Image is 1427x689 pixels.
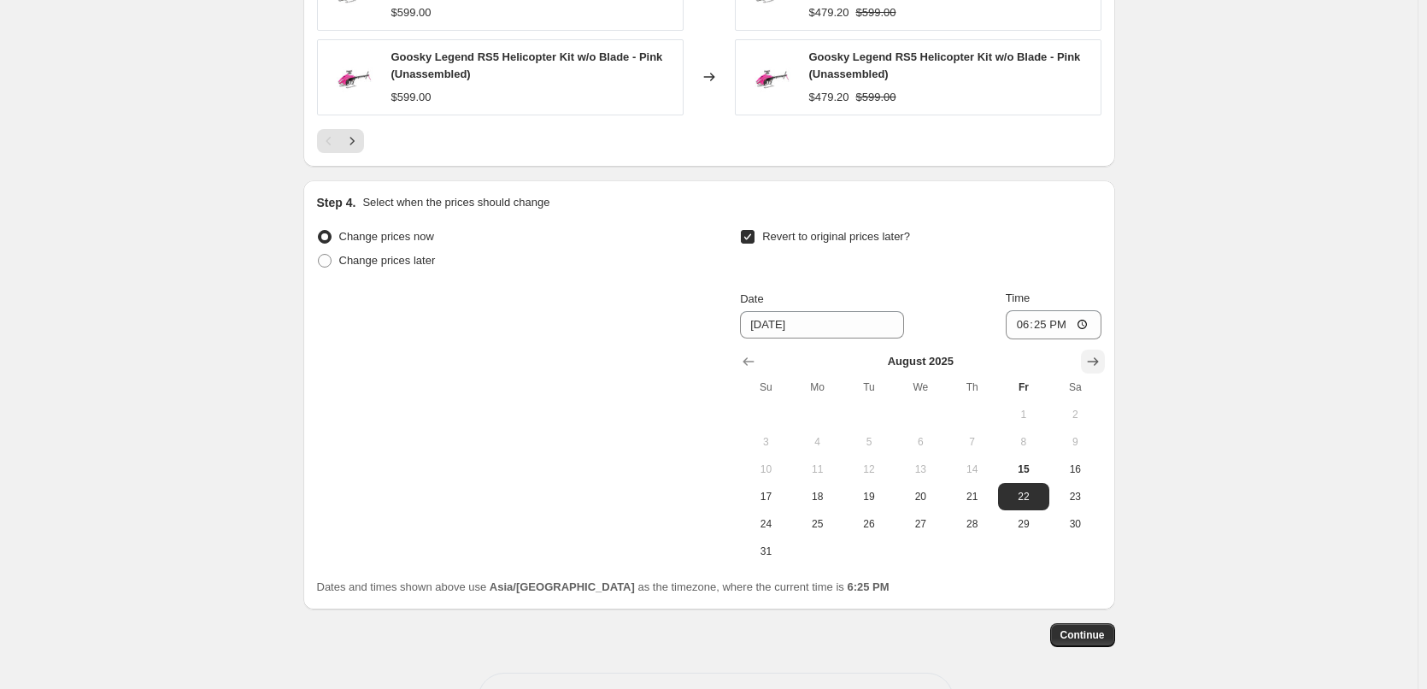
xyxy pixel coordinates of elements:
button: Saturday August 16 2025 [1049,456,1101,483]
span: Dates and times shown above use as the timezone, where the current time is [317,580,890,593]
th: Saturday [1049,374,1101,401]
span: Revert to original prices later? [762,230,910,243]
img: PINKWOB_80x.jpg [744,51,796,103]
span: 26 [850,517,888,531]
b: 6:25 PM [847,580,889,593]
button: Monday August 11 2025 [792,456,843,483]
span: 3 [747,435,784,449]
span: 25 [799,517,837,531]
button: Thursday August 21 2025 [946,483,997,510]
th: Monday [792,374,843,401]
span: Goosky Legend RS5 Helicopter Kit w/o Blade - Pink (Unassembled) [391,50,663,80]
span: We [901,380,939,394]
span: 9 [1056,435,1094,449]
button: Saturday August 9 2025 [1049,428,1101,456]
button: Tuesday August 12 2025 [843,456,895,483]
button: Tuesday August 26 2025 [843,510,895,538]
span: 14 [953,462,990,476]
span: 18 [799,490,837,503]
th: Tuesday [843,374,895,401]
button: Thursday August 7 2025 [946,428,997,456]
button: Saturday August 2 2025 [1049,401,1101,428]
input: 12:00 [1006,310,1101,339]
button: Friday August 29 2025 [998,510,1049,538]
button: Next [340,129,364,153]
button: Monday August 4 2025 [792,428,843,456]
button: Wednesday August 20 2025 [895,483,946,510]
button: Show previous month, July 2025 [737,350,760,374]
input: 8/15/2025 [740,311,904,339]
th: Sunday [740,374,791,401]
div: $599.00 [391,4,432,21]
button: Sunday August 24 2025 [740,510,791,538]
button: Show next month, September 2025 [1081,350,1105,374]
span: Change prices later [339,254,436,267]
span: Sa [1056,380,1094,394]
span: 16 [1056,462,1094,476]
button: Today Friday August 15 2025 [998,456,1049,483]
button: Tuesday August 5 2025 [843,428,895,456]
span: Th [953,380,990,394]
h2: Step 4. [317,194,356,211]
span: 13 [901,462,939,476]
span: 15 [1005,462,1042,476]
span: 1 [1005,408,1042,421]
div: $479.20 [809,89,849,106]
span: 10 [747,462,784,476]
span: 19 [850,490,888,503]
button: Sunday August 17 2025 [740,483,791,510]
span: 2 [1056,408,1094,421]
span: 17 [747,490,784,503]
button: Sunday August 31 2025 [740,538,791,565]
span: 23 [1056,490,1094,503]
span: 27 [901,517,939,531]
div: $599.00 [391,89,432,106]
span: 11 [799,462,837,476]
span: Date [740,292,763,305]
span: 4 [799,435,837,449]
button: Thursday August 14 2025 [946,456,997,483]
span: 28 [953,517,990,531]
span: 5 [850,435,888,449]
b: Asia/[GEOGRAPHIC_DATA] [490,580,635,593]
button: Saturday August 23 2025 [1049,483,1101,510]
button: Sunday August 3 2025 [740,428,791,456]
span: 30 [1056,517,1094,531]
span: Su [747,380,784,394]
span: 6 [901,435,939,449]
span: Tu [850,380,888,394]
button: Sunday August 10 2025 [740,456,791,483]
span: 7 [953,435,990,449]
span: Goosky Legend RS5 Helicopter Kit w/o Blade - Pink (Unassembled) [809,50,1081,80]
span: 12 [850,462,888,476]
span: Change prices now [339,230,434,243]
span: Continue [1060,628,1105,642]
span: 24 [747,517,784,531]
img: PINKWOB_80x.jpg [326,51,378,103]
span: 22 [1005,490,1042,503]
button: Friday August 1 2025 [998,401,1049,428]
span: Time [1006,291,1030,304]
button: Wednesday August 13 2025 [895,456,946,483]
span: 21 [953,490,990,503]
button: Wednesday August 27 2025 [895,510,946,538]
th: Wednesday [895,374,946,401]
div: $479.20 [809,4,849,21]
nav: Pagination [317,129,364,153]
button: Friday August 8 2025 [998,428,1049,456]
th: Friday [998,374,1049,401]
button: Saturday August 30 2025 [1049,510,1101,538]
button: Monday August 18 2025 [792,483,843,510]
button: Friday August 22 2025 [998,483,1049,510]
span: Fr [1005,380,1042,394]
span: Mo [799,380,837,394]
span: 20 [901,490,939,503]
th: Thursday [946,374,997,401]
span: 29 [1005,517,1042,531]
strike: $599.00 [856,89,896,106]
strike: $599.00 [856,4,896,21]
button: Continue [1050,623,1115,647]
p: Select when the prices should change [362,194,549,211]
button: Wednesday August 6 2025 [895,428,946,456]
span: 8 [1005,435,1042,449]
